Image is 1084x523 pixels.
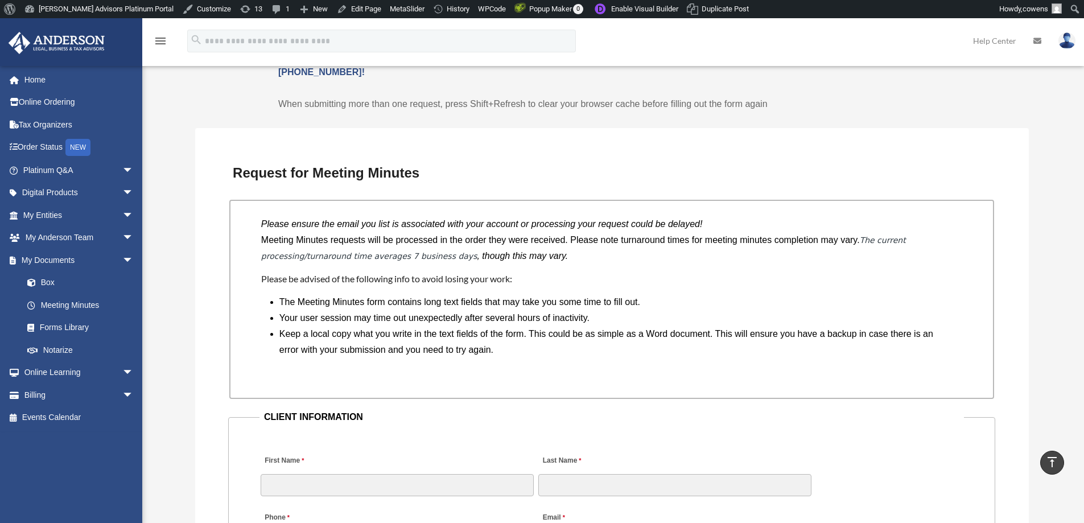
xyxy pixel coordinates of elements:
[8,136,151,159] a: Order StatusNEW
[122,384,145,407] span: arrow_drop_down
[16,294,145,316] a: Meeting Minutes
[1045,455,1059,469] i: vertical_align_top
[5,32,108,54] img: Anderson Advisors Platinum Portal
[16,316,151,339] a: Forms Library
[8,384,151,406] a: Billingarrow_drop_down
[190,34,203,46] i: search
[122,249,145,272] span: arrow_drop_down
[1023,5,1048,13] span: cowens
[538,454,584,469] label: Last Name
[8,204,151,227] a: My Entitiesarrow_drop_down
[261,454,307,469] label: First Name
[122,182,145,205] span: arrow_drop_down
[122,361,145,385] span: arrow_drop_down
[8,159,151,182] a: Platinum Q&Aarrow_drop_down
[573,4,583,14] span: 0
[122,159,145,182] span: arrow_drop_down
[122,204,145,227] span: arrow_drop_down
[1040,451,1064,475] a: vertical_align_top
[259,409,964,425] legend: CLIENT INFORMATION
[261,232,962,264] p: Meeting Minutes requests will be processed in the order they were received. Please note turnaroun...
[278,96,945,112] p: When submitting more than one request, press Shift+Refresh to clear your browser cache before fil...
[154,34,167,48] i: menu
[228,161,995,185] h3: Request for Meeting Minutes
[8,361,151,384] a: Online Learningarrow_drop_down
[261,219,703,229] i: Please ensure the email you list is associated with your account or processing your request could...
[279,310,953,326] li: Your user session may time out unexpectedly after several hours of inactivity.
[279,326,953,358] li: Keep a local copy what you write in the text fields of the form. This could be as simple as a Wor...
[8,406,151,429] a: Events Calendar
[16,339,151,361] a: Notarize
[8,227,151,249] a: My Anderson Teamarrow_drop_down
[965,18,1025,63] a: Help Center
[261,273,962,285] h4: Please be advised of the following info to avoid losing your work:
[8,113,151,136] a: Tax Organizers
[8,91,151,114] a: Online Ordering
[477,251,568,261] i: , though this may vary.
[8,68,151,91] a: Home
[8,182,151,204] a: Digital Productsarrow_drop_down
[65,139,90,156] div: NEW
[279,294,953,310] li: The Meeting Minutes form contains long text fields that may take you some time to fill out.
[122,227,145,250] span: arrow_drop_down
[1058,32,1075,49] img: User Pic
[261,236,906,261] em: The current processing/turnaround time averages 7 business days
[16,271,151,294] a: Box
[154,38,167,48] a: menu
[8,249,151,271] a: My Documentsarrow_drop_down
[278,67,365,77] a: [PHONE_NUMBER]!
